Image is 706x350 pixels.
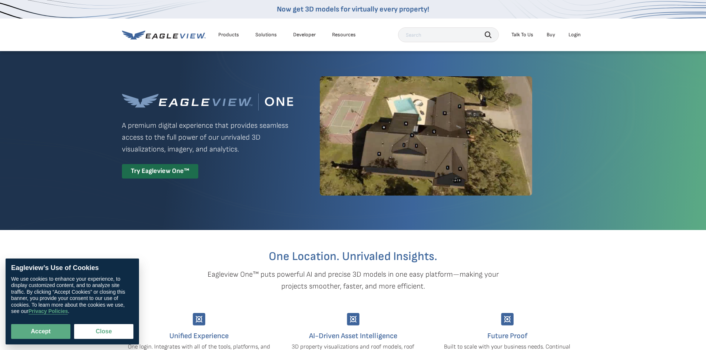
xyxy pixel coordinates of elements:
[332,31,356,38] div: Resources
[436,330,579,342] h4: Future Proof
[127,330,271,342] h4: Unified Experience
[11,264,133,272] div: Eagleview’s Use of Cookies
[127,251,579,263] h2: One Location. Unrivaled Insights.
[122,164,198,179] div: Try Eagleview One™
[11,276,133,315] div: We use cookies to enhance your experience, to display customized content, and to analyze site tra...
[282,330,425,342] h4: AI-Driven Asset Intelligence
[347,313,359,326] img: Group-9744.svg
[277,5,429,14] a: Now get 3D models for virtually every property!
[218,31,239,38] div: Products
[293,31,316,38] a: Developer
[195,269,512,292] p: Eagleview One™ puts powerful AI and precise 3D models in one easy platform—making your projects s...
[569,31,581,38] div: Login
[398,27,499,42] input: Search
[193,313,205,326] img: Group-9744.svg
[501,313,514,326] img: Group-9744.svg
[255,31,277,38] div: Solutions
[74,324,133,339] button: Close
[547,31,555,38] a: Buy
[122,93,293,111] img: Eagleview One™
[511,31,533,38] div: Talk To Us
[29,309,68,315] a: Privacy Policies
[11,324,70,339] button: Accept
[122,120,293,155] p: A premium digital experience that provides seamless access to the full power of our unrivaled 3D ...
